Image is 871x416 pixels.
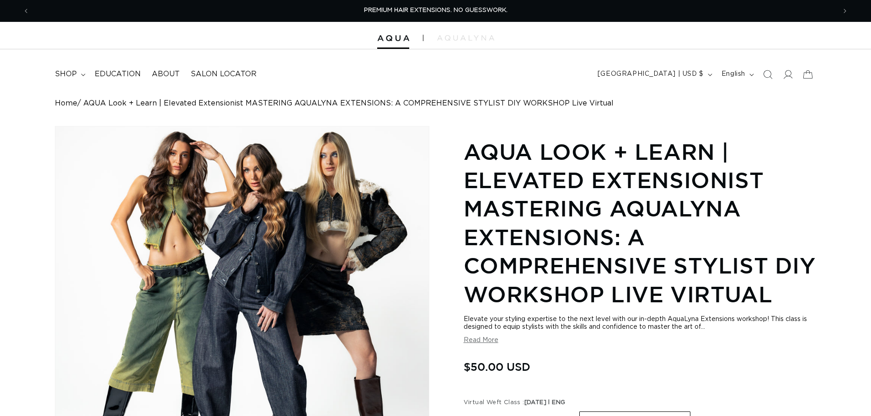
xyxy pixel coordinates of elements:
button: Read More [464,337,498,344]
span: AQUA Look + Learn | Elevated Extensionist MASTERING AQUALYNA EXTENSIONS: A COMPREHENSIVE STYLIST ... [83,99,614,108]
legend: Virtual Weft Class : [464,398,566,407]
img: aqualyna.com [437,35,494,41]
span: About [152,69,180,79]
span: shop [55,69,77,79]
div: Elevate your styling expertise to the next level with our in-depth AquaLyna Extensions workshop! ... [464,316,816,331]
a: Education [89,64,146,84]
nav: breadcrumbs [55,99,816,108]
button: Next announcement [835,2,855,20]
button: [GEOGRAPHIC_DATA] | USD $ [592,66,716,83]
h1: AQUA Look + Learn | Elevated Extensionist MASTERING AQUALYNA EXTENSIONS: A COMPREHENSIVE STYLIST ... [464,137,816,308]
button: English [716,66,758,83]
span: [GEOGRAPHIC_DATA] | USD $ [598,69,704,79]
span: $50.00 USD [464,358,530,375]
span: Education [95,69,141,79]
summary: shop [49,64,89,84]
img: Aqua Hair Extensions [377,35,409,42]
a: Home [55,99,77,108]
span: [DATE] l ENG [524,400,566,405]
a: Salon Locator [185,64,262,84]
span: English [721,69,745,79]
a: About [146,64,185,84]
span: Salon Locator [191,69,256,79]
button: Previous announcement [16,2,36,20]
summary: Search [758,64,778,84]
span: PREMIUM HAIR EXTENSIONS. NO GUESSWORK. [364,7,508,13]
